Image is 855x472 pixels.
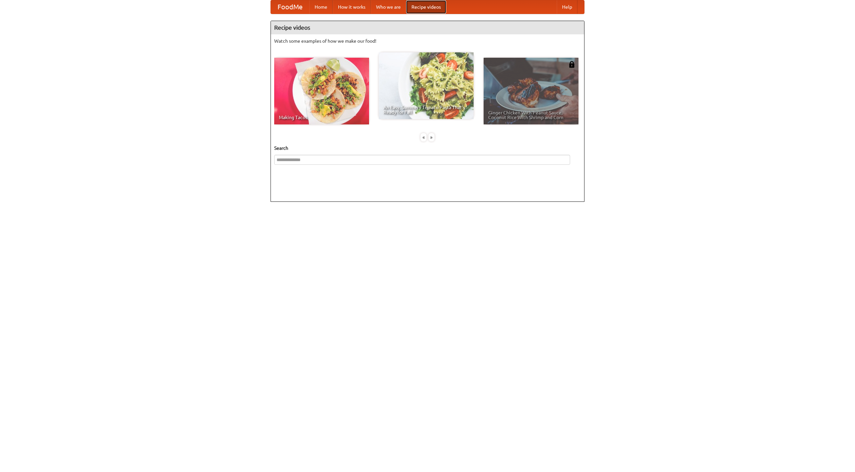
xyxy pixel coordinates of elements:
a: Recipe videos [406,0,446,14]
a: FoodMe [271,0,309,14]
div: « [420,133,426,141]
a: How it works [333,0,371,14]
h4: Recipe videos [271,21,584,34]
h5: Search [274,145,581,151]
span: Making Tacos [279,115,364,120]
img: 483408.png [568,61,575,68]
span: An Easy, Summery Tomato Pasta That's Ready for Fall [383,105,469,114]
a: An Easy, Summery Tomato Pasta That's Ready for Fall [379,52,474,119]
a: Help [557,0,577,14]
a: Making Tacos [274,58,369,124]
a: Who we are [371,0,406,14]
a: Home [309,0,333,14]
div: » [429,133,435,141]
p: Watch some examples of how we make our food! [274,38,581,44]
